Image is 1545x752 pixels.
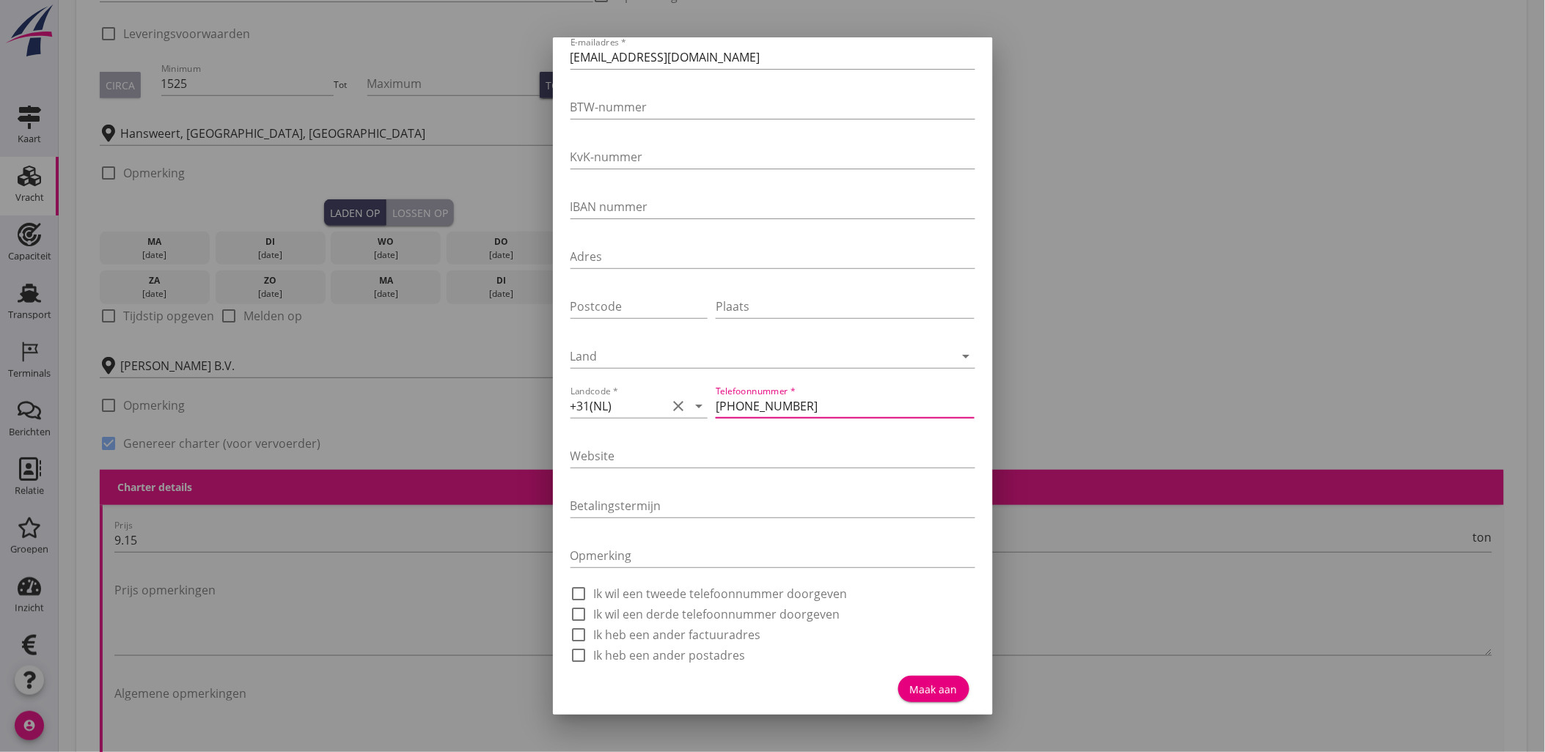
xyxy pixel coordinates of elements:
div: +31(NL) [570,399,612,413]
input: Plaats [716,295,975,318]
input: IBAN nummer [570,195,975,218]
i: arrow_drop_down [958,347,975,365]
input: Betalingstermijn [570,494,975,517]
input: KvK-nummer [570,145,975,169]
div: Maak aan [910,682,958,697]
input: Adres [570,245,975,268]
input: Telefoonnummer * [716,394,975,418]
label: Ik heb een ander postadres [594,648,746,663]
i: arrow_drop_down [690,397,708,415]
input: Postcode [570,295,708,318]
button: Maak aan [898,676,969,702]
label: Ik heb een ander factuuradres [594,627,761,642]
label: Ik wil een derde telefoonnummer doorgeven [594,607,840,622]
input: E-mailadres * [570,45,975,69]
input: BTW-nummer [570,95,975,119]
input: Website [570,444,975,468]
input: Opmerking [570,544,975,567]
label: Ik wil een tweede telefoonnummer doorgeven [594,586,848,601]
i: clear [669,397,687,415]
